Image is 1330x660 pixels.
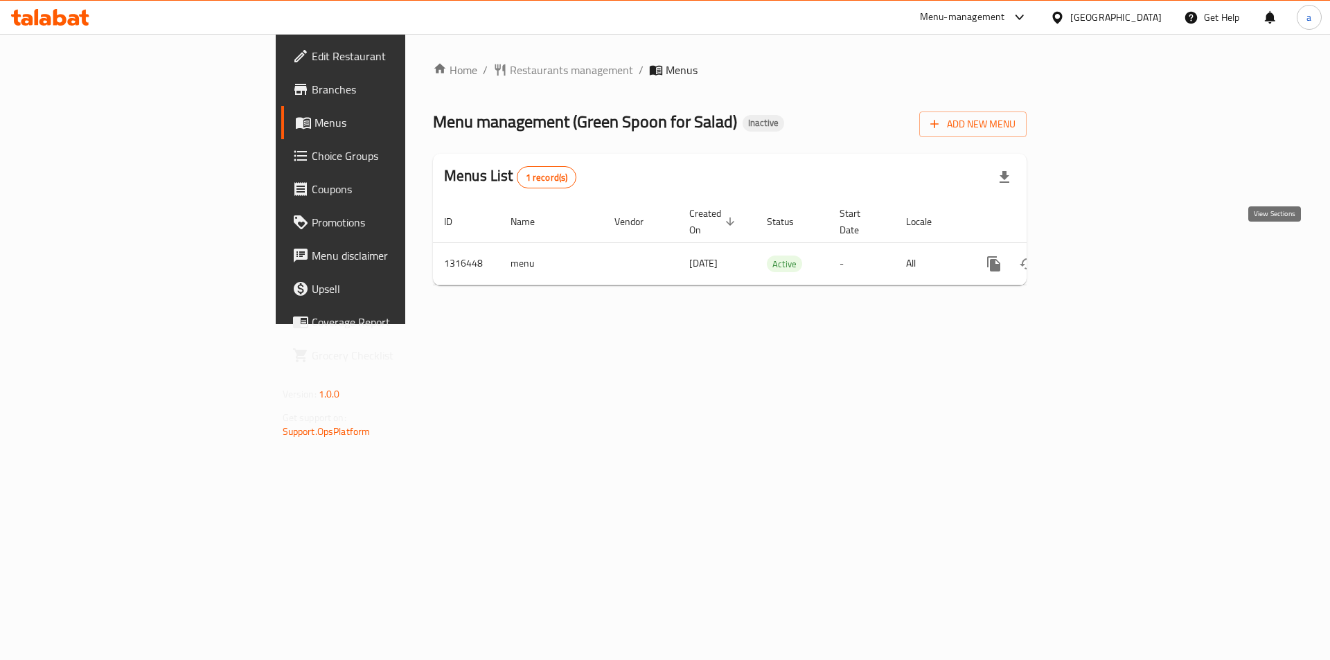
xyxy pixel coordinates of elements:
h2: Menus List [444,166,576,188]
span: ID [444,213,470,230]
span: Get support on: [283,409,346,427]
span: 1.0.0 [319,385,340,403]
li: / [639,62,644,78]
span: Grocery Checklist [312,347,487,364]
a: Coupons [281,172,498,206]
a: Edit Restaurant [281,39,498,73]
a: Upsell [281,272,498,305]
a: Restaurants management [493,62,633,78]
span: Restaurants management [510,62,633,78]
span: Menu management ( Green Spoon for Salad ) [433,106,737,137]
button: more [977,247,1011,280]
span: Upsell [312,280,487,297]
span: Choice Groups [312,148,487,164]
a: Promotions [281,206,498,239]
td: menu [499,242,603,285]
div: Inactive [743,115,784,132]
table: enhanced table [433,201,1121,285]
a: Choice Groups [281,139,498,172]
span: Menus [666,62,698,78]
span: Coupons [312,181,487,197]
a: Support.OpsPlatform [283,422,371,440]
div: Export file [988,161,1021,194]
span: Menus [314,114,487,131]
span: Active [767,256,802,272]
span: Name [511,213,553,230]
a: Branches [281,73,498,106]
a: Grocery Checklist [281,339,498,372]
span: Start Date [840,205,878,238]
span: Created On [689,205,739,238]
span: Branches [312,81,487,98]
a: Menus [281,106,498,139]
th: Actions [966,201,1121,243]
span: Inactive [743,117,784,129]
span: Version: [283,385,317,403]
span: [DATE] [689,254,718,272]
td: All [895,242,966,285]
nav: breadcrumb [433,62,1027,78]
div: Menu-management [920,9,1005,26]
span: Promotions [312,214,487,231]
span: Status [767,213,812,230]
td: - [828,242,895,285]
span: Edit Restaurant [312,48,487,64]
a: Coverage Report [281,305,498,339]
span: Coverage Report [312,314,487,330]
span: Vendor [614,213,662,230]
span: Add New Menu [930,116,1016,133]
div: Total records count [517,166,577,188]
span: a [1306,10,1311,25]
span: 1 record(s) [517,171,576,184]
span: Menu disclaimer [312,247,487,264]
span: Locale [906,213,950,230]
button: Add New Menu [919,112,1027,137]
div: [GEOGRAPHIC_DATA] [1070,10,1162,25]
a: Menu disclaimer [281,239,498,272]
